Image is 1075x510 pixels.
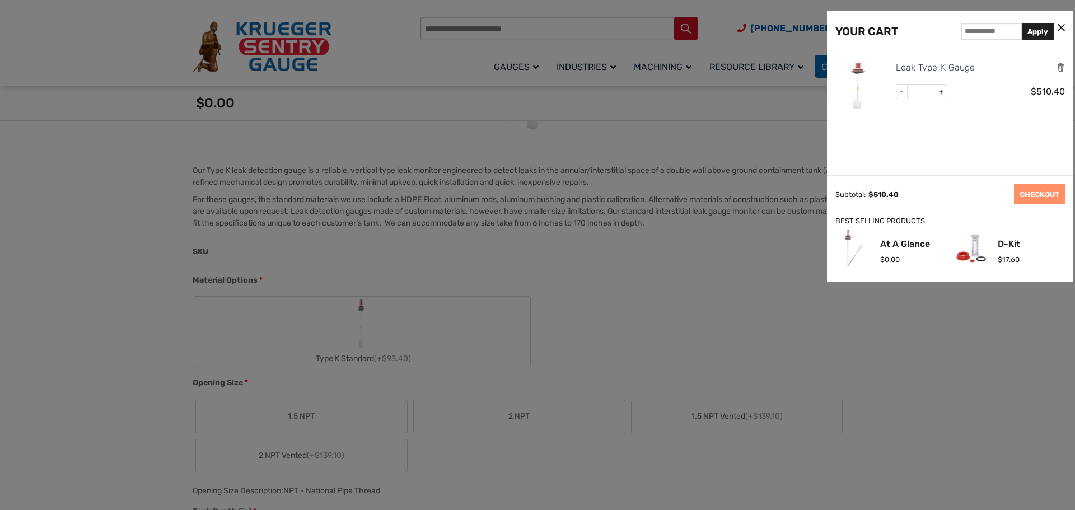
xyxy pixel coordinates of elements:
span: $ [998,255,1002,264]
span: + [936,85,947,99]
img: Leak Detection Gauge [835,60,886,111]
div: BEST SELLING PRODUCTS [835,216,1065,227]
span: $ [880,255,885,264]
a: Remove this item [1057,62,1065,73]
img: At A Glance [835,230,872,266]
span: 0.00 [880,255,900,264]
a: At A Glance [880,240,930,249]
span: $ [1031,86,1036,97]
img: D-Kit [953,230,989,266]
button: Apply [1022,23,1054,40]
span: 510.40 [1031,86,1065,97]
div: Subtotal: [835,190,866,199]
a: CHECKOUT [1014,184,1065,204]
span: 510.40 [868,190,899,199]
span: - [896,85,908,99]
div: YOUR CART [835,22,898,40]
span: 17.60 [998,255,1020,264]
span: $ [868,190,873,199]
a: Leak Type K Gauge [896,60,975,75]
a: D-Kit [998,240,1020,249]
